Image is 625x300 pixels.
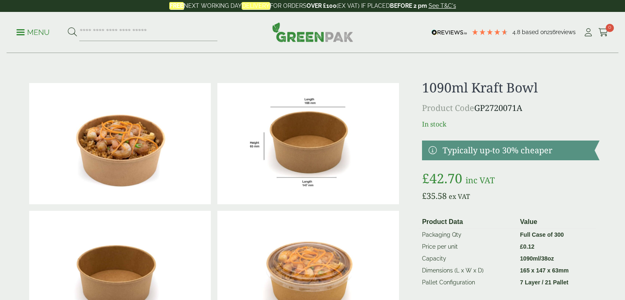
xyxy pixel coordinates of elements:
span: 216 [547,29,556,35]
div: 4.79 Stars [471,28,508,36]
span: inc VAT [466,175,495,186]
em: FREE [169,2,184,9]
th: Product Data [419,215,517,229]
strong: 7 Layer / 21 Pallet [520,279,569,286]
span: £ [520,243,524,250]
bdi: 0.12 [520,243,535,250]
a: Menu [16,28,50,36]
strong: BEFORE 2 pm [390,2,427,9]
span: 4.8 [512,29,522,35]
td: Pallet Configuration [419,277,517,288]
td: Dimensions (L x W x D) [419,265,517,277]
bdi: 35.58 [422,190,447,201]
strong: 1090ml/38oz [520,255,554,262]
img: REVIEWS.io [431,30,467,35]
i: My Account [583,28,593,37]
em: DELIVERY [242,2,270,9]
p: In stock [422,119,599,129]
p: Menu [16,28,50,37]
i: Cart [598,28,609,37]
strong: OVER £100 [307,2,337,9]
span: £ [422,190,427,201]
span: reviews [556,29,576,35]
p: GP2720071A [422,102,599,114]
span: 0 [606,24,614,32]
img: GreenPak Supplies [272,22,353,42]
bdi: 42.70 [422,169,462,187]
td: Capacity [419,253,517,265]
a: 0 [598,26,609,39]
img: Kraft Bowl 1090ml With Prawns And Rice [29,83,211,204]
span: ex VAT [449,192,470,201]
span: Product Code [422,102,474,113]
a: See T&C's [429,2,456,9]
td: Price per unit [419,241,517,253]
strong: Full Case of 300 [520,231,564,238]
h1: 1090ml Kraft Bowl [422,80,599,95]
th: Value [517,215,596,229]
img: KraftBowl_1090 [217,83,399,204]
strong: 165 x 147 x 63mm [520,267,569,274]
td: Packaging Qty [419,229,517,241]
span: Based on [522,29,547,35]
span: £ [422,169,429,187]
